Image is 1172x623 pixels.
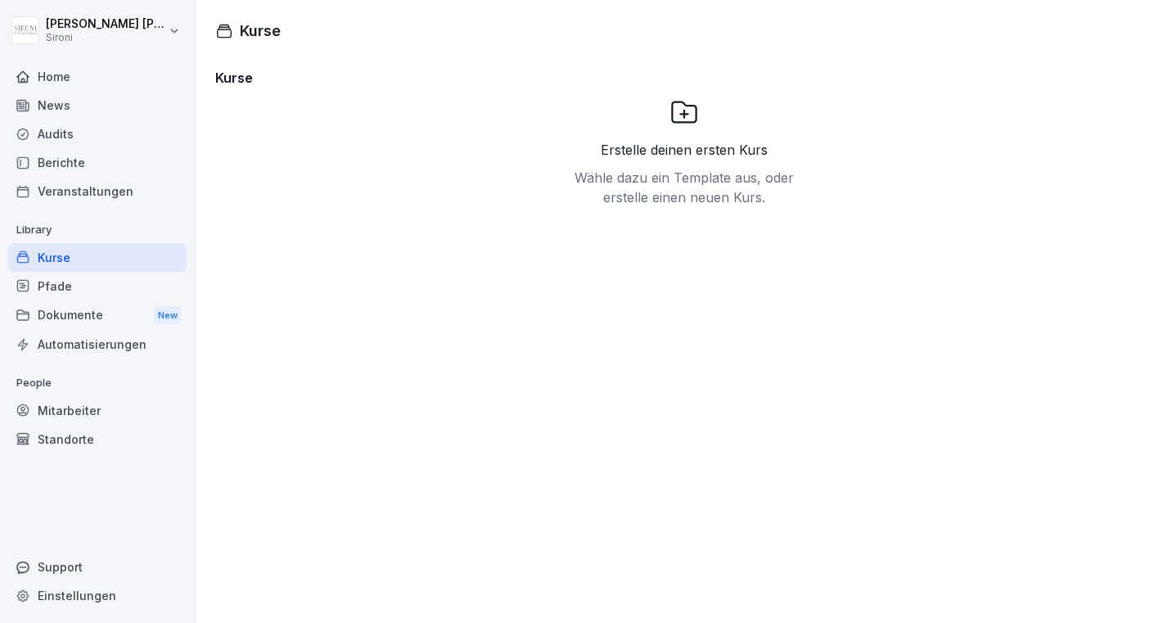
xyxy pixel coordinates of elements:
[8,243,187,272] a: Kurse
[8,300,187,331] div: Dokumente
[240,20,281,42] h1: Kurse
[8,148,187,177] a: Berichte
[8,330,187,359] a: Automatisierungen
[8,300,187,331] a: DokumenteNew
[8,120,187,148] a: Audits
[8,272,187,300] a: Pfade
[8,370,187,396] p: People
[8,217,187,243] p: Library
[8,396,187,425] a: Mitarbeiter
[8,553,187,581] div: Support
[154,306,182,325] div: New
[8,177,187,205] a: Veranstaltungen
[570,168,799,207] p: Wähle dazu ein Template aus, oder erstelle einen neuen Kurs.
[215,68,1152,88] h3: Kurse
[46,32,165,43] p: Sironi
[8,425,187,454] a: Standorte
[8,581,187,610] a: Einstellungen
[601,140,768,160] p: Erstelle deinen ersten Kurs
[46,17,165,31] p: [PERSON_NAME] [PERSON_NAME]
[8,91,187,120] a: News
[8,62,187,91] a: Home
